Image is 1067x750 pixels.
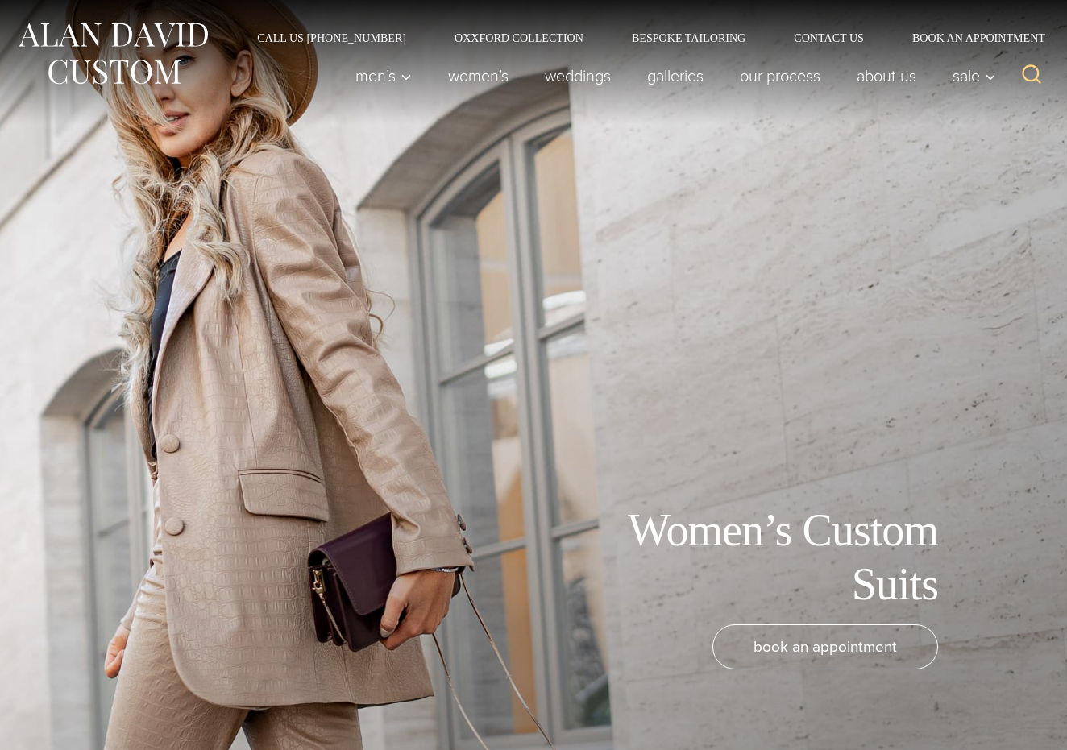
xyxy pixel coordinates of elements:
nav: Secondary Navigation [233,32,1051,44]
span: book an appointment [754,635,897,658]
h1: Women’s Custom Suits [575,503,938,611]
img: Alan David Custom [16,18,210,89]
a: Women’s [430,60,527,92]
a: Galleries [629,60,722,92]
a: weddings [527,60,629,92]
nav: Primary Navigation [338,60,1005,92]
a: Bespoke Tailoring [608,32,770,44]
a: Oxxford Collection [430,32,608,44]
span: Sale [953,68,996,84]
a: Contact Us [770,32,888,44]
a: book an appointment [712,624,938,669]
a: About Us [839,60,935,92]
a: Book an Appointment [888,32,1051,44]
a: Call Us [PHONE_NUMBER] [233,32,430,44]
span: Men’s [355,68,412,84]
button: View Search Form [1012,56,1051,95]
a: Our Process [722,60,839,92]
